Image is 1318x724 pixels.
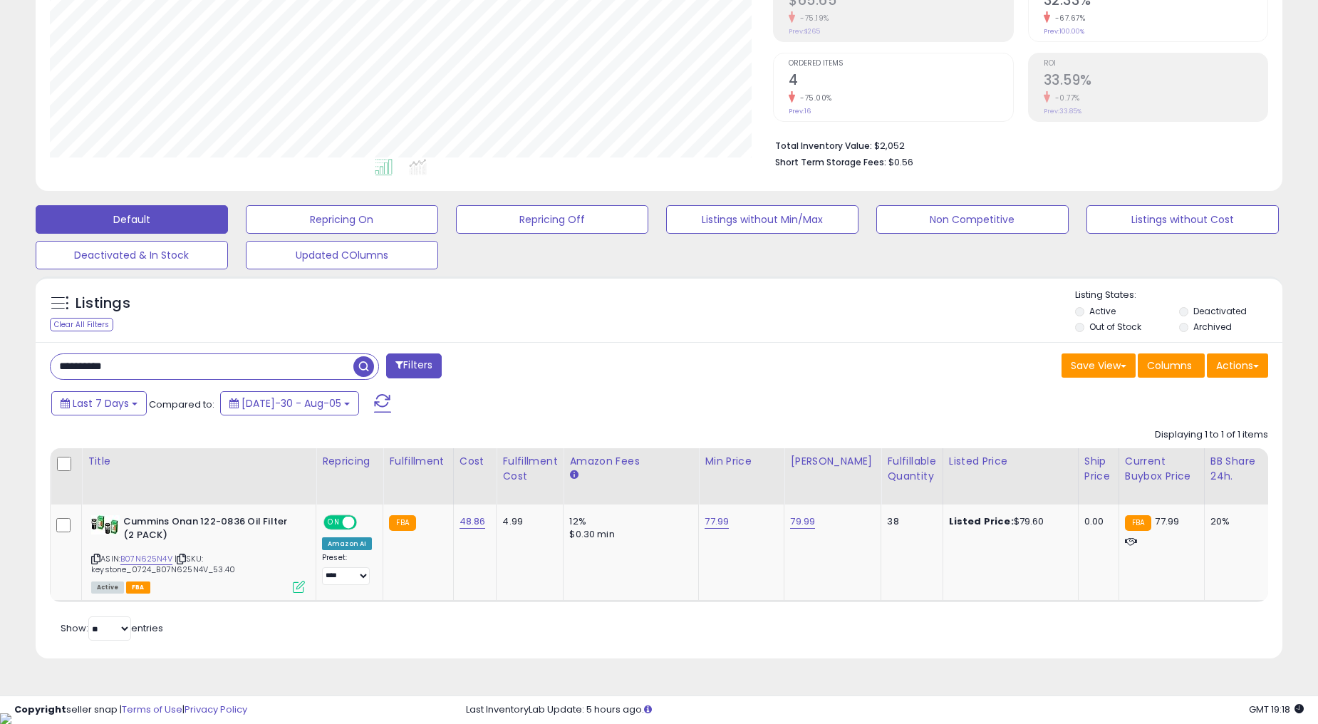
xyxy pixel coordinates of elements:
small: Prev: 100.00% [1044,27,1084,36]
span: Ordered Items [789,60,1013,68]
div: 38 [887,515,931,528]
div: Min Price [705,454,778,469]
button: Non Competitive [876,205,1069,234]
h5: Listings [76,294,130,314]
button: Repricing Off [456,205,648,234]
span: | SKU: keystone_0724_B07N625N4V_53.40 [91,553,235,574]
div: Repricing [322,454,377,469]
strong: Copyright [14,703,66,716]
div: Last InventoryLab Update: 5 hours ago. [466,703,1304,717]
span: 2025-08-13 19:18 GMT [1249,703,1304,716]
div: Fulfillment [389,454,447,469]
button: Filters [386,353,442,378]
small: -67.67% [1050,13,1086,24]
span: ROI [1044,60,1268,68]
div: seller snap | | [14,703,247,717]
div: Listed Price [949,454,1072,469]
button: Columns [1138,353,1205,378]
p: Listing States: [1075,289,1282,302]
small: FBA [389,515,415,531]
div: 12% [569,515,687,528]
a: B07N625N4V [120,553,172,565]
div: Cost [460,454,491,469]
span: All listings currently available for purchase on Amazon [91,581,124,594]
div: Fulfillment Cost [502,454,557,484]
div: $79.60 [949,515,1067,528]
button: Listings without Min/Max [666,205,858,234]
span: Compared to: [149,398,214,411]
button: Last 7 Days [51,391,147,415]
span: OFF [355,517,378,529]
small: -75.19% [795,13,829,24]
div: Displaying 1 to 1 of 1 items [1155,428,1268,442]
button: Listings without Cost [1086,205,1279,234]
div: ASIN: [91,515,305,591]
a: Privacy Policy [185,703,247,716]
span: Columns [1147,358,1192,373]
button: Repricing On [246,205,438,234]
span: FBA [126,581,150,594]
div: BB Share 24h. [1210,454,1262,484]
div: Clear All Filters [50,318,113,331]
small: Prev: 33.85% [1044,107,1081,115]
button: Default [36,205,228,234]
button: Actions [1207,353,1268,378]
small: Prev: 16 [789,107,811,115]
div: 4.99 [502,515,552,528]
button: Updated COlumns [246,241,438,269]
span: [DATE]-30 - Aug-05 [242,396,341,410]
div: [PERSON_NAME] [790,454,875,469]
button: [DATE]-30 - Aug-05 [220,391,359,415]
label: Out of Stock [1089,321,1141,333]
b: Listed Price: [949,514,1014,528]
b: Short Term Storage Fees: [775,156,886,168]
small: -0.77% [1050,93,1080,103]
label: Deactivated [1193,305,1247,317]
div: $0.30 min [569,528,687,541]
h2: 33.59% [1044,72,1268,91]
div: Ship Price [1084,454,1113,484]
h2: 4 [789,72,1013,91]
span: Last 7 Days [73,396,129,410]
small: Prev: $265 [789,27,820,36]
div: Preset: [322,553,372,585]
a: Terms of Use [122,703,182,716]
b: Total Inventory Value: [775,140,872,152]
div: 20% [1210,515,1257,528]
button: Save View [1062,353,1136,378]
label: Archived [1193,321,1232,333]
span: ON [325,517,343,529]
li: $2,052 [775,136,1257,153]
label: Active [1089,305,1116,317]
a: 79.99 [790,514,815,529]
b: Cummins Onan 122-0836 Oil Filter (2 PACK) [123,515,296,545]
span: 77.99 [1155,514,1179,528]
a: 48.86 [460,514,486,529]
div: Title [88,454,310,469]
small: Amazon Fees. [569,469,578,482]
small: -75.00% [795,93,832,103]
span: Show: entries [61,621,163,635]
div: Fulfillable Quantity [887,454,936,484]
div: Amazon Fees [569,454,692,469]
div: Current Buybox Price [1125,454,1198,484]
button: Deactivated & In Stock [36,241,228,269]
div: 0.00 [1084,515,1108,528]
a: 77.99 [705,514,729,529]
small: FBA [1125,515,1151,531]
span: $0.56 [888,155,913,169]
img: 41unXWYhNWL._SL40_.jpg [91,515,120,534]
div: Amazon AI [322,537,372,550]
